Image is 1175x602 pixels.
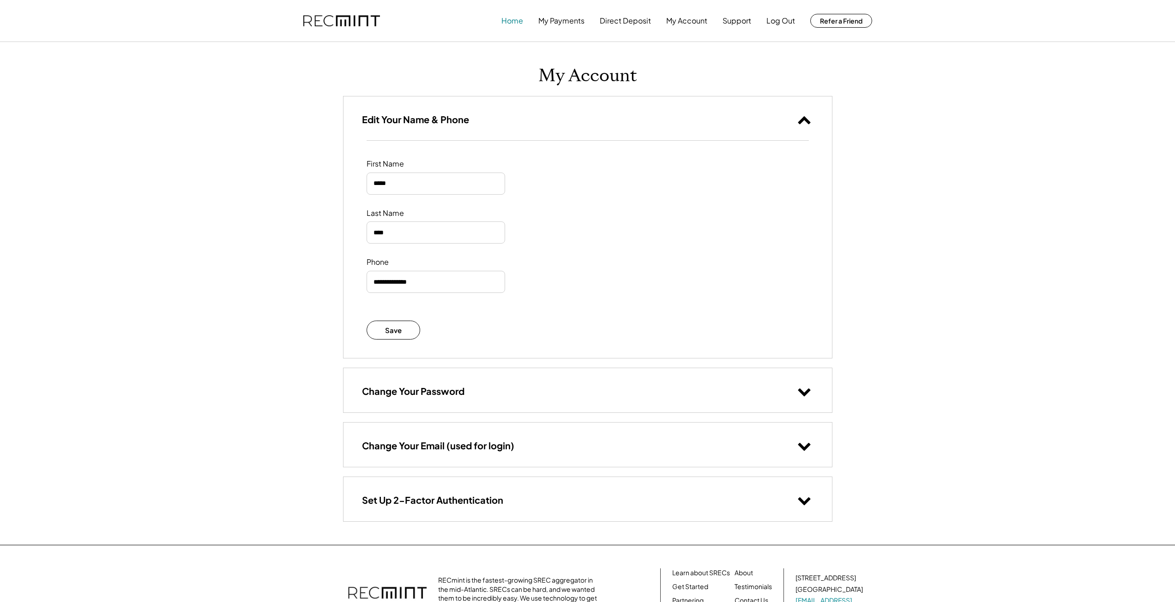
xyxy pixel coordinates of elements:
button: Save [367,321,421,340]
a: Learn about SRECs [672,568,730,578]
a: About [735,568,753,578]
img: recmint-logotype%403x.png [303,15,380,27]
button: My Account [666,12,707,30]
h3: Edit Your Name & Phone [362,113,469,125]
button: My Payments [538,12,584,30]
h3: Change Your Password [362,385,464,397]
a: Get Started [672,582,708,591]
div: Phone [367,257,459,267]
h3: Change Your Email (used for login) [362,440,514,452]
button: Direct Deposit [600,12,651,30]
div: [STREET_ADDRESS] [795,573,856,583]
div: First Name [367,159,459,169]
h3: Set Up 2-Factor Authentication [362,494,503,506]
a: Testimonials [735,582,772,591]
h1: My Account [538,65,637,87]
button: Log Out [766,12,795,30]
button: Home [501,12,523,30]
button: Support [723,12,751,30]
button: Refer a Friend [810,14,872,28]
div: [GEOGRAPHIC_DATA] [795,585,863,594]
div: Last Name [367,209,459,218]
